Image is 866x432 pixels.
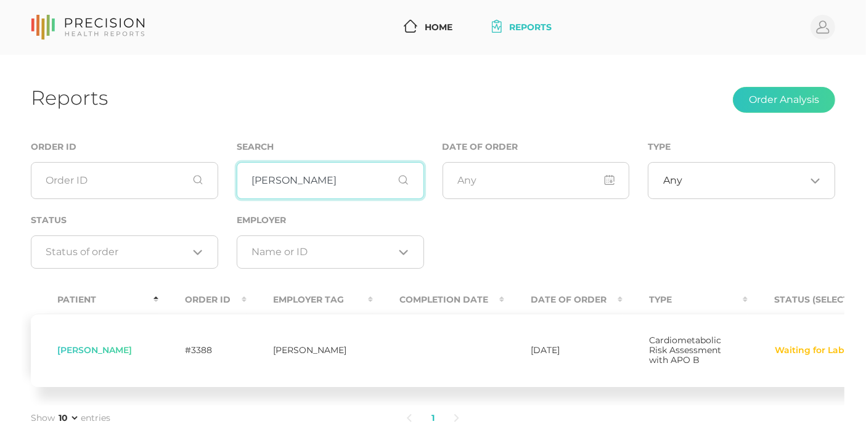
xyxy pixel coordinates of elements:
div: Search for option [237,235,424,269]
label: Date of Order [443,142,518,152]
h1: Reports [31,86,108,110]
input: Any [443,162,630,199]
th: Type : activate to sort column ascending [623,286,748,314]
input: First or Last Name [237,162,424,199]
label: Order ID [31,142,76,152]
label: Status [31,215,67,226]
div: Search for option [648,162,835,199]
span: Cardiometabolic Risk Assessment with APO B [649,335,721,365]
th: Employer Tag : activate to sort column ascending [247,286,373,314]
input: Order ID [31,162,218,199]
input: Search for option [251,246,394,258]
input: Search for option [46,246,189,258]
td: [DATE] [504,314,623,387]
button: Order Analysis [733,87,835,113]
label: Type [648,142,671,152]
div: Search for option [31,235,218,269]
a: Reports [487,16,557,39]
span: Any [663,174,682,187]
td: #3388 [158,314,247,387]
th: Order ID : activate to sort column ascending [158,286,247,314]
td: [PERSON_NAME] [247,314,373,387]
select: Showentries [56,412,80,424]
th: Date Of Order : activate to sort column ascending [504,286,623,314]
a: Home [399,16,457,39]
th: Completion Date : activate to sort column ascending [373,286,504,314]
label: Employer [237,215,286,226]
input: Search for option [682,174,806,187]
span: [PERSON_NAME] [57,344,132,356]
label: Show entries [31,412,110,425]
th: Patient : activate to sort column descending [31,286,158,314]
label: Search [237,142,274,152]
